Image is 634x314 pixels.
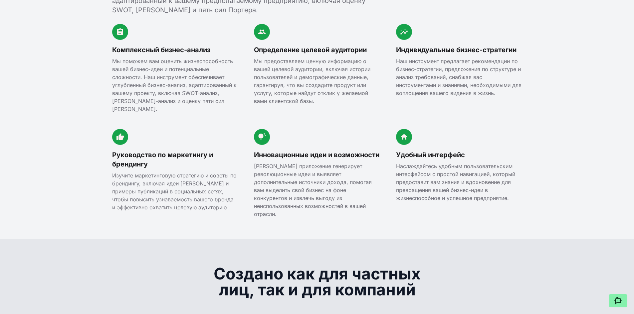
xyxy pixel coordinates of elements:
font: Определение целевой аудитории [254,46,367,54]
font: Изучите маркетинговую стратегию и советы по брендингу, включая идеи [PERSON_NAME] и примеры публи... [112,172,237,211]
font: Наслаждайтесь удобным пользовательским интерфейсом с простой навигацией, который предоставит вам ... [396,163,515,201]
font: Создано как для частных лиц, так и для компаний [214,264,421,299]
font: [PERSON_NAME] приложение генерирует революционные идеи и выявляет дополнительные источники дохода... [254,163,372,217]
font: Наш инструмент предлагает рекомендации по бизнес-стратегии, предложения по структуре и анализ тре... [396,58,522,96]
font: Комплексный бизнес-анализ [112,46,210,54]
font: Удобный интерфейс [396,151,465,159]
font: Мы поможем вам оценить жизнеспособность вашей бизнес-идеи и потенциальные сложности. Наш инструме... [112,58,237,112]
font: Руководство по маркетингу и брендингу [112,151,213,168]
font: Инновационные идеи и возможности [254,151,379,159]
font: Индивидуальные бизнес-стратегии [396,46,517,54]
font: Мы предоставляем ценную информацию о вашей целевой аудитории, включая истории пользователей и дем... [254,58,370,104]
